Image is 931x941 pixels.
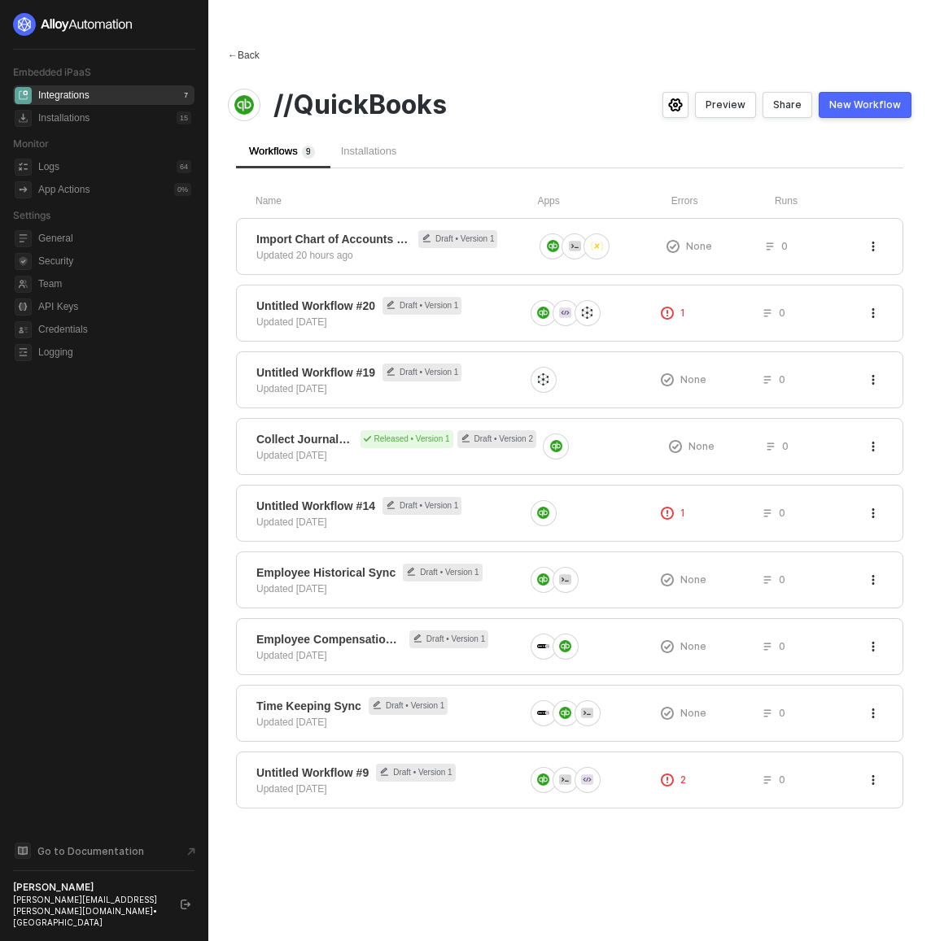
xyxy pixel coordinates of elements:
span: Untitled Workflow #14 [256,498,375,514]
span: general [15,230,32,247]
span: Draft • Version 1 [403,564,482,582]
span: Security [38,251,191,271]
span: 0 [779,573,785,586]
div: Updated [DATE] [256,381,326,396]
span: icon-list [763,508,772,518]
img: icon [537,507,549,519]
div: [PERSON_NAME][EMAIL_ADDRESS][PERSON_NAME][DOMAIN_NAME] • [GEOGRAPHIC_DATA] [13,894,166,928]
div: New Workflow [829,98,901,111]
img: icon [537,644,549,649]
img: icon [559,707,571,719]
span: icon-exclamation [661,307,674,320]
span: icon-logs [15,159,32,176]
span: 0 [779,639,785,653]
img: icon [559,773,571,786]
div: 7 [181,89,191,102]
span: 1 [680,506,685,520]
img: icon [547,240,559,252]
button: New Workflow [819,92,911,118]
button: Preview [695,92,756,118]
div: Installations [38,111,90,125]
img: integration-icon [234,95,254,115]
span: documentation [15,843,31,859]
div: 0 % [174,183,191,196]
span: Draft • Version 1 [369,697,448,715]
span: icon-exclamation [661,707,674,720]
span: icon-list [763,708,772,718]
img: icon [537,373,549,386]
span: None [686,239,712,253]
div: Draft • Version 2 [457,430,536,448]
span: icon-list [763,575,772,585]
span: None [680,372,706,386]
span: 0 [781,239,788,253]
span: None [680,573,706,586]
img: icon [537,711,549,716]
span: Draft • Version 1 [418,230,497,248]
span: document-arrow [183,843,199,860]
span: Workflows [249,145,315,157]
span: icon-exclamation [661,573,674,586]
span: Time Keeping Sync [256,698,361,714]
span: icon-list [763,642,772,651]
span: team [15,276,32,293]
span: Draft • Version 1 [382,297,461,315]
span: Draft • Version 1 [409,630,488,648]
img: icon [581,773,593,786]
div: [PERSON_NAME] [13,881,166,894]
img: icon [559,307,571,319]
span: icon-list [763,775,772,785]
div: Updated [DATE] [256,315,326,329]
div: Updated [DATE] [256,582,326,596]
span: installations [15,110,32,127]
span: integrations [15,87,32,104]
img: icon [537,307,549,319]
span: icon-list [763,308,772,318]
div: Released • Version 1 [361,430,453,448]
span: Monitor [13,137,49,150]
span: api-key [15,298,32,316]
span: ← [228,50,238,61]
span: logging [15,344,32,361]
span: Import Chart of Accounts on Install [256,231,411,247]
span: Employee Historical Sync [256,564,396,581]
img: icon [569,240,581,252]
span: 9 [306,147,311,156]
button: Share [763,92,812,118]
img: icon [550,440,562,452]
span: icon-exclamation [669,440,682,453]
span: API Keys [38,297,191,316]
div: Back [228,49,260,63]
div: 15 [177,111,191,124]
span: 0 [779,773,785,786]
span: icon-list [765,242,775,251]
div: Name [256,194,537,208]
span: //QuickBooks [273,89,447,120]
span: 0 [779,306,785,320]
span: 0 [779,372,785,386]
div: Updated [DATE] [256,515,326,529]
span: None [680,706,706,720]
div: Integrations [38,89,90,102]
img: icon [537,573,549,586]
span: Draft • Version 1 [382,364,461,381]
span: logout [181,900,190,909]
span: General [38,229,191,248]
span: Team [38,274,191,294]
span: Draft • Version 1 [376,764,455,782]
span: 0 [779,506,785,520]
div: Updated [DATE] [256,782,326,796]
span: Employee Compensation Sync [256,631,402,647]
a: Knowledge Base [13,841,195,860]
div: App Actions [38,183,90,197]
span: 0 [782,439,789,453]
span: Logging [38,342,191,362]
span: icon-list [766,442,776,451]
img: icon [559,640,571,652]
div: 64 [177,160,191,173]
div: Updated 20 hours ago [256,248,353,263]
span: None [688,439,715,453]
span: icon-exclamation [661,373,674,386]
span: credentials [15,321,32,338]
span: 0 [779,706,785,720]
